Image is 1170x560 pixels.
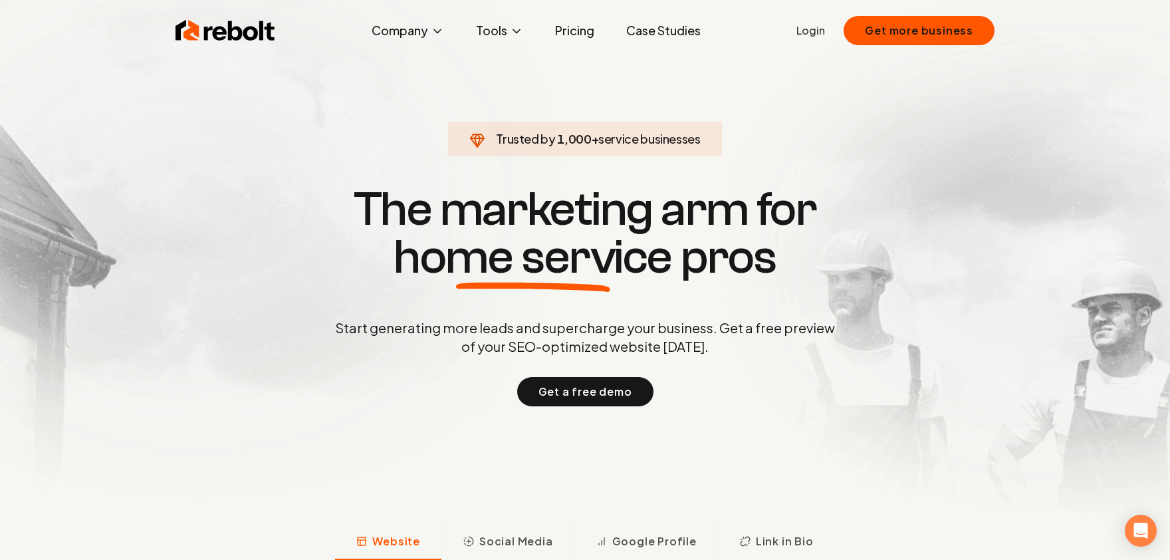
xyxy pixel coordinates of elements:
[372,533,420,549] span: Website
[544,17,605,44] a: Pricing
[266,186,904,281] h1: The marketing arm for pros
[612,533,697,549] span: Google Profile
[441,525,574,560] button: Social Media
[1125,515,1157,547] div: Open Intercom Messenger
[756,533,814,549] span: Link in Bio
[718,525,835,560] button: Link in Bio
[598,131,701,146] span: service businesses
[332,319,838,356] p: Start generating more leads and supercharge your business. Get a free preview of your SEO-optimiz...
[335,525,441,560] button: Website
[465,17,534,44] button: Tools
[479,533,553,549] span: Social Media
[496,131,555,146] span: Trusted by
[796,23,825,39] a: Login
[557,130,591,148] span: 1,000
[592,131,599,146] span: +
[574,525,718,560] button: Google Profile
[517,377,653,406] button: Get a free demo
[616,17,711,44] a: Case Studies
[175,17,275,44] img: Rebolt Logo
[394,233,672,281] span: home service
[361,17,455,44] button: Company
[844,16,994,45] button: Get more business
